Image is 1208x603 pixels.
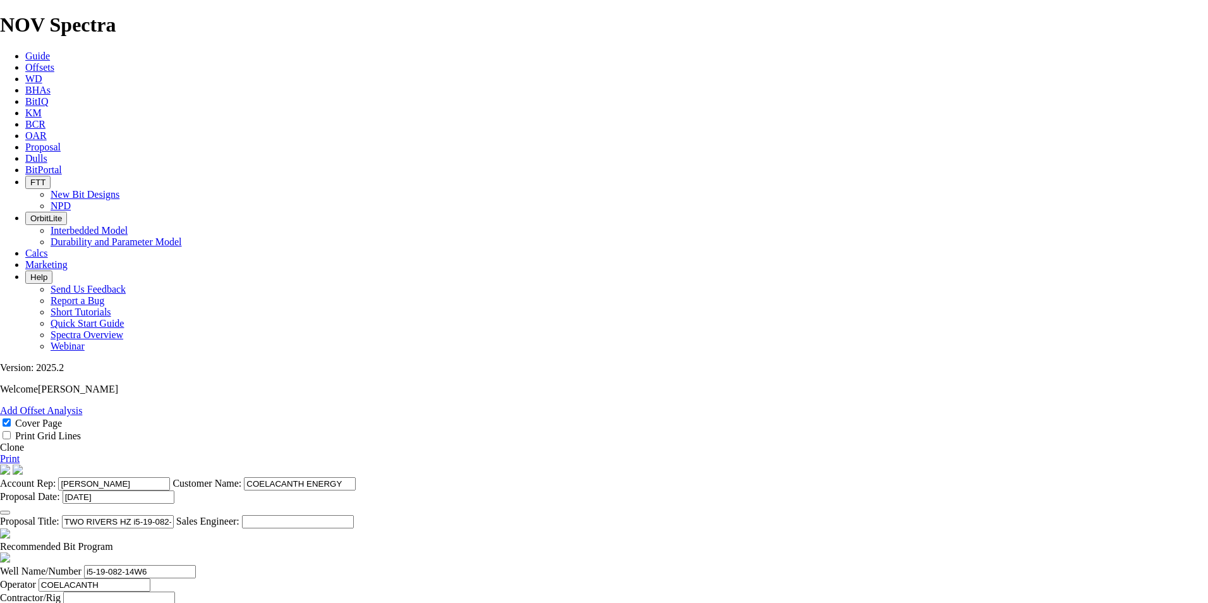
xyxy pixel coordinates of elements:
button: OrbitLite [25,212,67,225]
a: BHAs [25,85,51,95]
a: New Bit Designs [51,189,119,200]
a: Spectra Overview [51,329,123,340]
label: Cover Page [15,418,62,429]
a: WD [25,73,42,84]
a: Calcs [25,248,48,259]
a: Marketing [25,259,68,270]
a: Send Us Feedback [51,284,126,295]
span: Help [30,272,47,282]
a: Proposal [25,142,61,152]
a: Dulls [25,153,47,164]
label: Customer Name: [172,478,241,489]
a: Quick Start Guide [51,318,124,329]
a: NPD [51,200,71,211]
label: Print Grid Lines [15,430,81,441]
label: Sales Engineer: [176,516,239,527]
a: Durability and Parameter Model [51,236,182,247]
a: Report a Bug [51,295,104,306]
a: BitPortal [25,164,62,175]
button: Help [25,271,52,284]
a: Offsets [25,62,54,73]
a: OAR [25,130,47,141]
span: FTT [30,178,45,187]
a: BitIQ [25,96,48,107]
a: Interbedded Model [51,225,128,236]
a: KM [25,107,42,118]
a: Webinar [51,341,85,351]
button: FTT [25,176,51,189]
a: Guide [25,51,50,61]
span: [PERSON_NAME] [38,384,118,394]
span: OrbitLite [30,214,62,223]
a: BCR [25,119,45,130]
a: Short Tutorials [51,307,111,317]
img: cover-graphic.e5199e77.png [13,465,23,475]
